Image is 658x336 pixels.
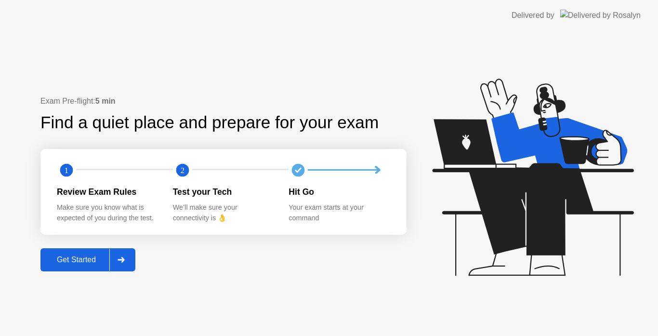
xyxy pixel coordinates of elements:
[289,186,389,198] div: Hit Go
[57,186,158,198] div: Review Exam Rules
[512,10,554,21] div: Delivered by
[57,202,158,223] div: Make sure you know what is expected of you during the test.
[40,110,380,135] div: Find a quiet place and prepare for your exam
[289,202,389,223] div: Your exam starts at your command
[173,202,274,223] div: We’ll make sure your connectivity is 👌
[560,10,641,21] img: Delivered by Rosalyn
[40,95,407,107] div: Exam Pre-flight:
[43,255,109,264] div: Get Started
[181,165,184,175] text: 2
[65,165,68,175] text: 1
[40,248,135,271] button: Get Started
[173,186,274,198] div: Test your Tech
[95,97,116,105] b: 5 min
